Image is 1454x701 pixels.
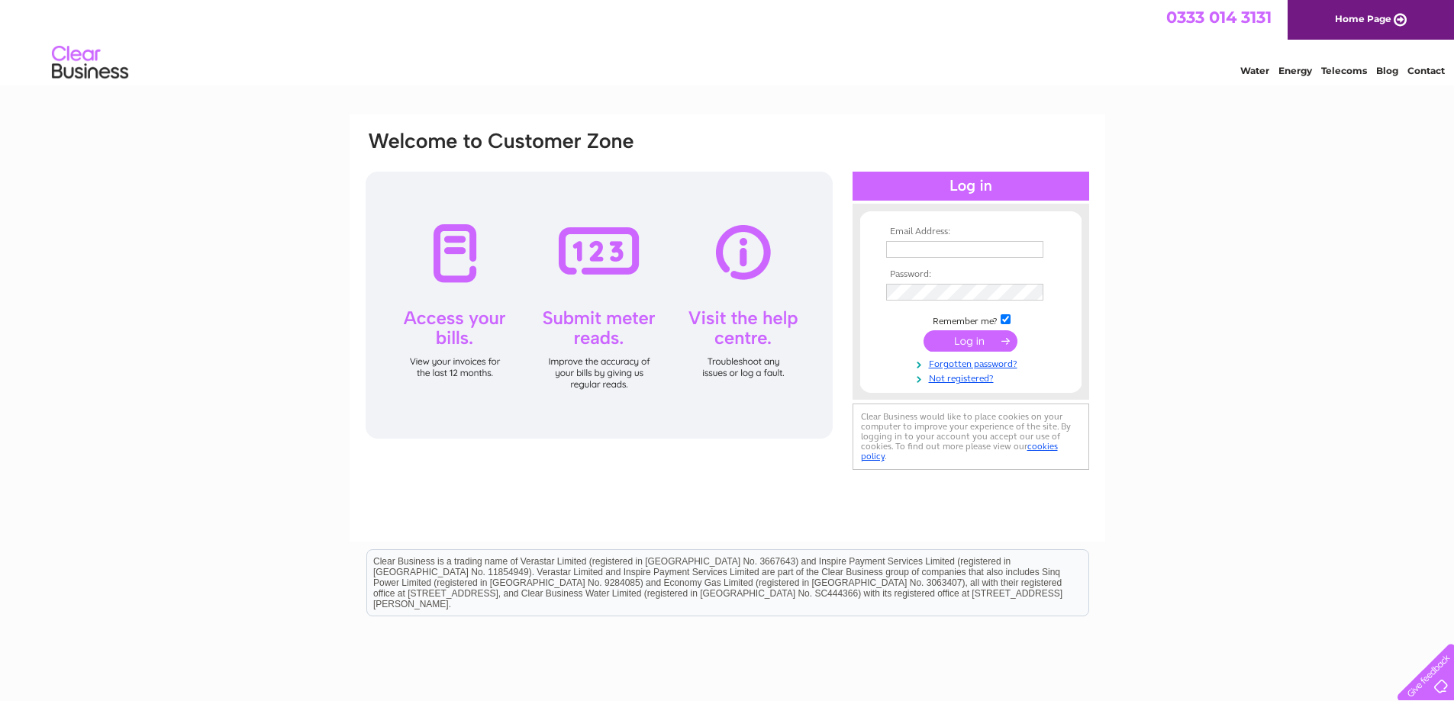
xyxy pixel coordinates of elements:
div: Clear Business is a trading name of Verastar Limited (registered in [GEOGRAPHIC_DATA] No. 3667643... [367,8,1088,74]
input: Submit [924,330,1017,352]
a: Telecoms [1321,65,1367,76]
a: Forgotten password? [886,355,1059,370]
a: Not registered? [886,370,1059,384]
a: Contact [1407,65,1445,76]
a: Water [1240,65,1269,76]
a: Energy [1278,65,1312,76]
a: 0333 014 3131 [1166,8,1272,27]
img: logo.png [51,40,129,86]
a: cookies policy [861,441,1058,461]
div: Clear Business would like to place cookies on your computer to improve your experience of the sit... [853,404,1089,470]
th: Password: [882,269,1059,280]
td: Remember me? [882,312,1059,327]
a: Blog [1376,65,1398,76]
th: Email Address: [882,227,1059,237]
